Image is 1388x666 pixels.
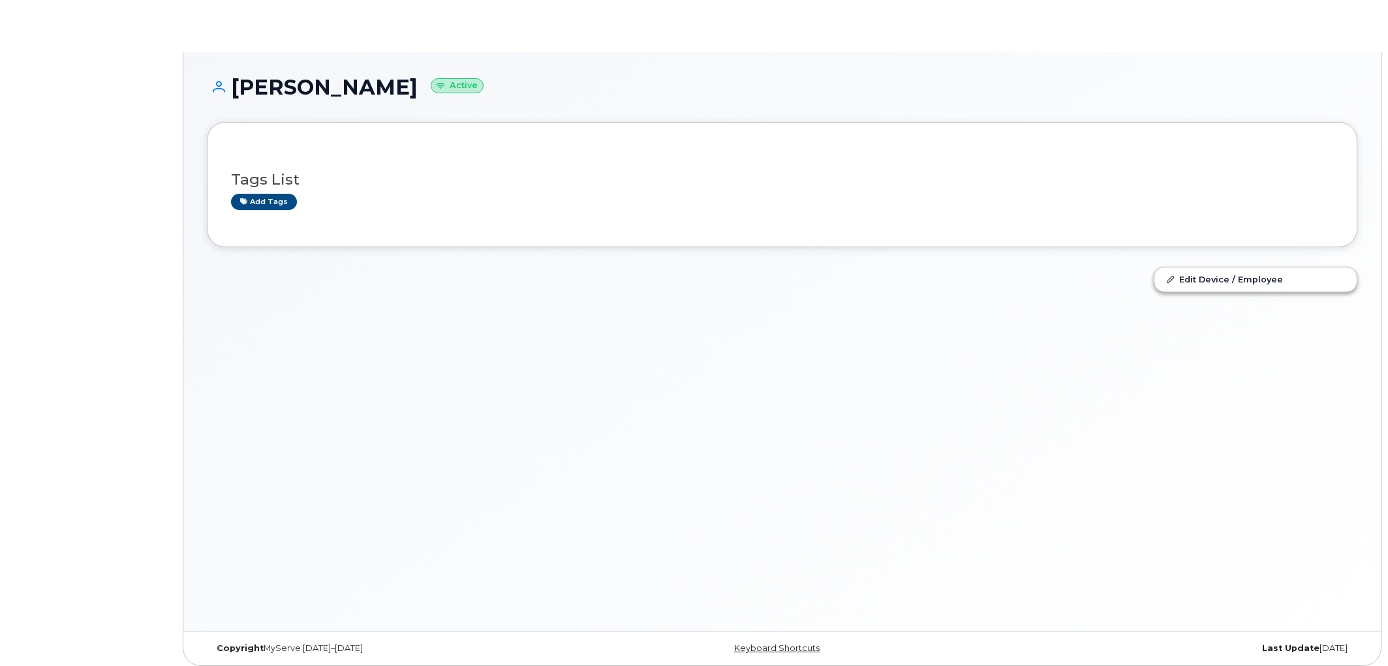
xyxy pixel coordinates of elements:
[974,643,1357,654] div: [DATE]
[231,194,297,210] a: Add tags
[231,172,1333,188] h3: Tags List
[431,78,484,93] small: Active
[1262,643,1319,653] strong: Last Update
[1154,267,1357,291] a: Edit Device / Employee
[207,643,591,654] div: MyServe [DATE]–[DATE]
[217,643,264,653] strong: Copyright
[207,76,1357,98] h1: [PERSON_NAME]
[734,643,820,653] a: Keyboard Shortcuts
